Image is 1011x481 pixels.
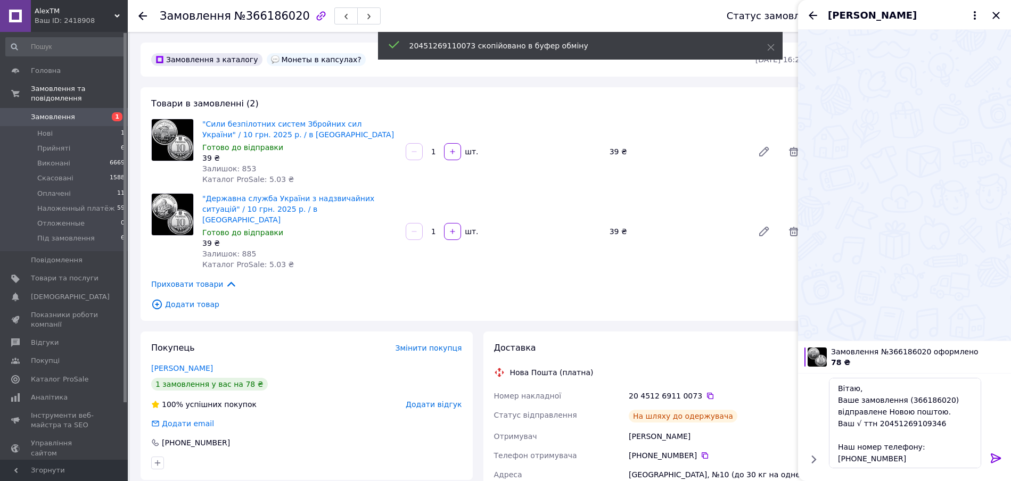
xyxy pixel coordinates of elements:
div: На шляху до одержувача [629,410,737,422]
div: 39 ₴ [202,238,397,248]
div: Додати email [150,418,215,429]
span: Покупець [151,343,195,353]
span: Товари та послуги [31,273,98,283]
span: Головна [31,66,61,76]
span: Додати відгук [406,400,462,409]
div: 20451269110073 скопійовано в буфер обміну [409,40,741,51]
span: Адреса [494,470,522,479]
span: 78 ₴ [831,358,850,367]
span: Замовлення [31,112,75,122]
div: успішних покупок [151,399,257,410]
span: 6669 [110,159,125,168]
div: Монеты в капсулах? [267,53,366,66]
span: Виконані [37,159,70,168]
span: 1 [121,129,125,138]
span: Прийняті [37,144,70,153]
span: Видалити [783,221,804,242]
a: "Сили безпілотних систем Збройних сил України" / 10 грн. 2025 р. / в [GEOGRAPHIC_DATA] [202,120,394,139]
span: Приховати товари [151,278,237,290]
div: Додати email [161,418,215,429]
span: Телефон отримувача [494,451,577,460]
span: Готово до відправки [202,228,283,237]
span: Замовлення №366186020 оформлено [831,346,1005,357]
span: Наложенный платёж [37,204,115,213]
span: Замовлення та повідомлення [31,84,128,103]
span: Відгуки [31,338,59,347]
img: 6856999532_w100_h100_sily-bespilotnyh-sistem.jpg [808,347,827,367]
div: Нова Пошта (платна) [507,367,596,378]
span: 1588 [110,173,125,183]
div: 39 ₴ [605,224,749,239]
div: шт. [462,146,479,157]
span: Оплачені [37,189,71,198]
div: 1 замовлення у вас на 78 ₴ [151,378,268,391]
div: 39 ₴ [605,144,749,159]
span: [PERSON_NAME] [828,9,917,22]
span: Видалити [783,141,804,162]
div: Замовлення з каталогу [151,53,262,66]
img: "Сили безпілотних систем Збройних сил України" / 10 грн. 2025 р. / в капсулі [152,119,193,161]
span: [DEMOGRAPHIC_DATA] [31,292,110,302]
div: 20 4512 6911 0073 [629,391,804,401]
button: Закрити [990,9,1002,22]
span: 59 [117,204,125,213]
div: [PHONE_NUMBER] [629,450,804,461]
span: 6 [121,144,125,153]
button: Назад [807,9,819,22]
span: Каталог ProSale: 5.03 ₴ [202,175,294,184]
textarea: Вітаю, Ваше замовлення (366186020) відправлене Новою поштою. Ваш √ ттн 20451269109346 Наш номер т... [829,378,981,468]
span: Покупці [31,356,60,366]
button: [PERSON_NAME] [828,9,981,22]
button: Показати кнопки [807,452,820,466]
span: AlexTM [35,6,114,16]
span: 1 [112,112,122,121]
span: Отложенные [37,219,85,228]
span: Інструменти веб-майстра та SEO [31,411,98,430]
span: Управління сайтом [31,438,98,458]
span: Повідомлення [31,255,83,265]
span: 6 [121,234,125,243]
span: Каталог ProSale: 5.03 ₴ [202,260,294,269]
span: Змінити покупця [396,344,462,352]
span: Нові [37,129,53,138]
span: 100% [162,400,183,409]
span: Під замовлення [37,234,95,243]
span: 11 [117,189,125,198]
span: Додати товар [151,298,804,310]
input: Пошук [5,37,126,56]
span: Залишок: 853 [202,164,256,173]
img: "Державна служба України з надзвичайних ситуацій" / 10 грн. 2025 р. / в капсулі [152,194,193,235]
span: Товари в замовленні (2) [151,98,259,109]
span: Статус відправлення [494,411,577,419]
span: Номер накладної [494,392,562,400]
a: [PERSON_NAME] [151,364,213,372]
span: Залишок: 885 [202,250,256,258]
div: Статус замовлення [727,11,825,21]
a: "Державна служба України з надзвичайних ситуацій" / 10 грн. 2025 р. / в [GEOGRAPHIC_DATA] [202,194,374,224]
span: №366186020 [234,10,310,22]
span: Аналітика [31,393,68,402]
span: Каталог ProSale [31,375,88,384]
div: шт. [462,226,479,237]
a: Редагувати [753,221,775,242]
span: 0 [121,219,125,228]
span: Готово до відправки [202,143,283,152]
div: Повернутися назад [138,11,147,21]
span: Доставка [494,343,536,353]
span: Отримувач [494,432,537,441]
span: Скасовані [37,173,73,183]
span: Показники роботи компанії [31,310,98,329]
img: :speech_balloon: [271,55,280,64]
div: Ваш ID: 2418908 [35,16,128,26]
div: 39 ₴ [202,153,397,163]
div: [PHONE_NUMBER] [161,437,231,448]
div: [PERSON_NAME] [627,427,807,446]
span: Замовлення [160,10,231,22]
a: Редагувати [753,141,775,162]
